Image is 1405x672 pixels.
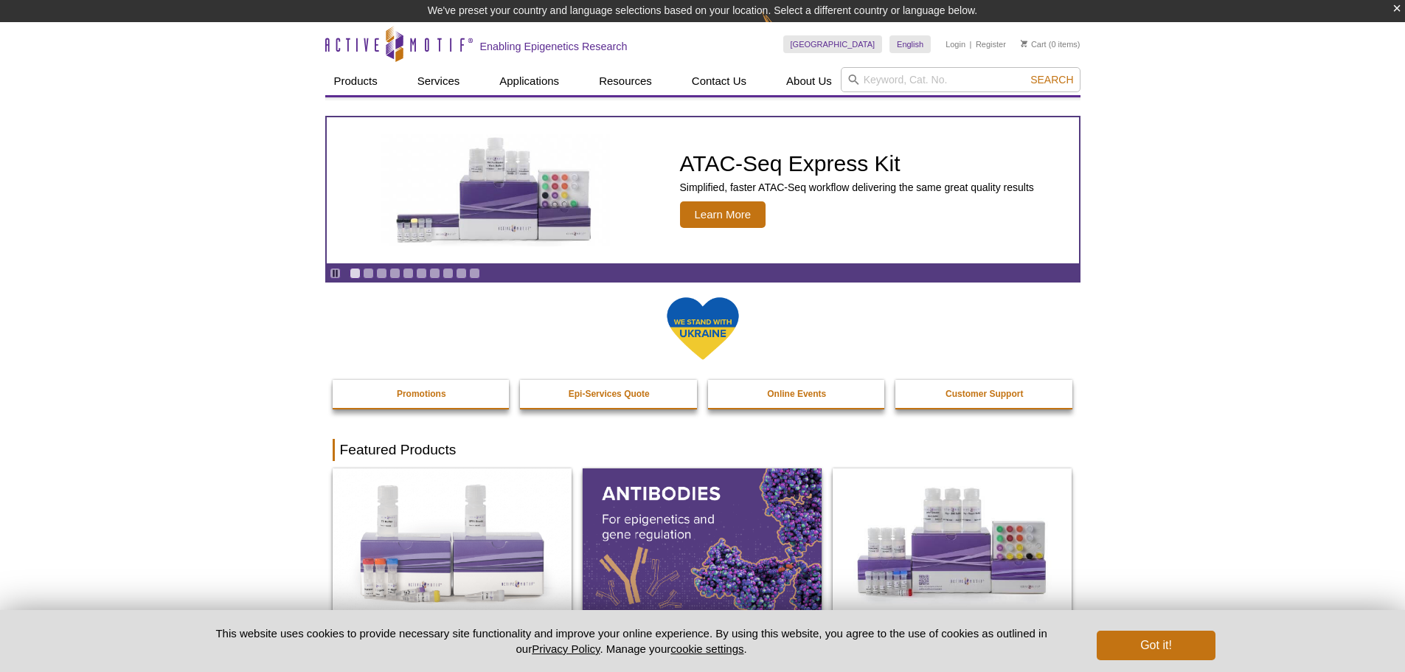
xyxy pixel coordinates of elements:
[683,67,755,95] a: Contact Us
[1026,73,1078,86] button: Search
[333,439,1073,461] h2: Featured Products
[1021,39,1047,49] a: Cart
[1021,40,1027,47] img: Your Cart
[429,268,440,279] a: Go to slide 7
[783,35,883,53] a: [GEOGRAPHIC_DATA]
[777,67,841,95] a: About Us
[376,268,387,279] a: Go to slide 3
[762,11,801,46] img: Change Here
[976,39,1006,49] a: Register
[680,181,1034,194] p: Simplified, faster ATAC-Seq workflow delivering the same great quality results
[889,35,931,53] a: English
[1030,74,1073,86] span: Search
[520,380,698,408] a: Epi-Services Quote
[480,40,628,53] h2: Enabling Epigenetics Research
[469,268,480,279] a: Go to slide 10
[670,642,743,655] button: cookie settings
[895,380,1074,408] a: Customer Support
[389,268,400,279] a: Go to slide 4
[397,389,446,399] strong: Promotions
[330,268,341,279] a: Toggle autoplay
[767,389,826,399] strong: Online Events
[666,296,740,361] img: We Stand With Ukraine
[333,468,572,613] img: DNA Library Prep Kit for Illumina
[374,134,617,246] img: ATAC-Seq Express Kit
[403,268,414,279] a: Go to slide 5
[569,389,650,399] strong: Epi-Services Quote
[532,642,600,655] a: Privacy Policy
[416,268,427,279] a: Go to slide 6
[680,153,1034,175] h2: ATAC-Seq Express Kit
[1021,35,1080,53] li: (0 items)
[190,626,1073,657] p: This website uses cookies to provide necessary site functionality and improve your online experie...
[833,468,1072,613] img: CUT&Tag-IT® Express Assay Kit
[590,67,661,95] a: Resources
[363,268,374,279] a: Go to slide 2
[841,67,1080,92] input: Keyword, Cat. No.
[327,117,1079,263] article: ATAC-Seq Express Kit
[456,268,467,279] a: Go to slide 9
[708,380,887,408] a: Online Events
[946,39,965,49] a: Login
[409,67,469,95] a: Services
[443,268,454,279] a: Go to slide 8
[327,117,1079,263] a: ATAC-Seq Express Kit ATAC-Seq Express Kit Simplified, faster ATAC-Seq workflow delivering the sam...
[946,389,1023,399] strong: Customer Support
[490,67,568,95] a: Applications
[970,35,972,53] li: |
[333,380,511,408] a: Promotions
[583,468,822,613] img: All Antibodies
[680,201,766,228] span: Learn More
[325,67,386,95] a: Products
[350,268,361,279] a: Go to slide 1
[1097,631,1215,660] button: Got it!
